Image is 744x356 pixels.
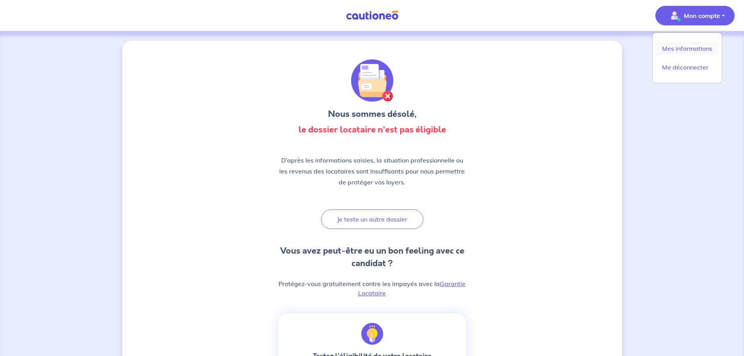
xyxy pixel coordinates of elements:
img: illu_account_valid_menu.svg [668,9,681,22]
p: D’après les informations saisies, la situation professionnelle ou les revenus des locataires sont... [278,155,466,188]
img: Cautioneo [343,11,401,20]
button: illu_account_valid_menu.svgMon compte [655,6,735,25]
p: Mon compte [684,11,720,20]
a: Me déconnecter [656,61,719,73]
div: illu_account_valid_menu.svgMon compte [652,32,722,83]
button: Je teste un autre dossier [321,209,423,229]
a: Mes informations [656,42,719,55]
img: illu_folder_cancel.svg [351,59,393,102]
h3: Nous sommes désolé, [278,108,466,120]
img: illu_idea.svg [361,323,383,345]
strong: le dossier locataire n'est pas éligible [298,123,446,136]
p: Protégez-vous gratuitement contre les impayés avec la [278,279,466,298]
h3: Vous avez peut-être eu un bon feeling avec ce candidat ? [278,245,466,270]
